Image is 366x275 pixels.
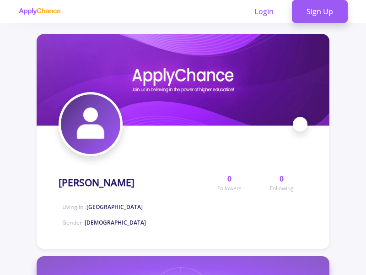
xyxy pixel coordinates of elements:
[37,34,329,126] img: Shaghayegh Momenicover image
[59,177,135,188] h1: [PERSON_NAME]
[270,184,294,192] span: Following
[62,203,143,211] span: Living in :
[62,219,146,226] span: Gender :
[217,184,242,192] span: Followers
[256,173,307,192] a: 0Following
[61,94,120,154] img: Shaghayegh Momeniavatar
[86,203,143,211] span: [GEOGRAPHIC_DATA]
[18,8,61,15] img: applychance logo text only
[280,173,284,184] span: 0
[204,173,255,192] a: 0Followers
[85,219,146,226] span: [DEMOGRAPHIC_DATA]
[227,173,231,184] span: 0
